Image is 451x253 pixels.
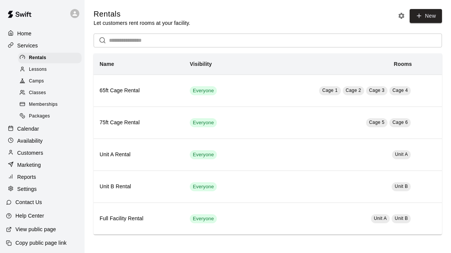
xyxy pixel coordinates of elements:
table: simple table [94,53,442,235]
span: Unit B [395,184,408,189]
h6: 75ft Cage Rental [100,119,178,127]
p: Marketing [17,161,41,169]
p: Help Center [15,212,44,219]
div: This service is visible to all of your customers [190,150,217,159]
span: Rentals [29,54,46,62]
p: Services [17,42,38,49]
p: Customers [17,149,43,157]
span: Unit B [395,216,408,221]
a: Reports [6,171,79,183]
span: Packages [29,113,50,120]
span: Everyone [190,183,217,191]
b: Name [100,61,114,67]
a: Calendar [6,123,79,134]
div: This service is visible to all of your customers [190,118,217,127]
p: Contact Us [15,198,42,206]
b: Visibility [190,61,212,67]
h6: Unit A Rental [100,151,178,159]
a: Lessons [18,64,85,75]
p: Copy public page link [15,239,67,247]
div: Rentals [18,53,82,63]
p: View public page [15,226,56,233]
p: Settings [17,185,37,193]
p: Home [17,30,32,37]
div: This service is visible to all of your customers [190,86,217,95]
p: Calendar [17,125,39,133]
a: New [410,9,442,23]
span: Cage 6 [392,120,408,125]
a: Home [6,28,79,39]
span: Lessons [29,66,47,73]
span: Everyone [190,215,217,223]
a: Customers [6,147,79,159]
a: Memberships [18,99,85,111]
p: Reports [17,173,36,181]
span: Cage 3 [369,88,384,93]
a: Settings [6,183,79,195]
a: Rentals [18,52,85,64]
h6: 65ft Cage Rental [100,87,178,95]
h6: Unit B Rental [100,183,178,191]
a: Marketing [6,159,79,171]
span: Cage 1 [322,88,337,93]
span: Cage 2 [346,88,361,93]
div: Lessons [18,64,82,75]
div: Packages [18,111,82,122]
div: This service is visible to all of your customers [190,182,217,191]
span: Memberships [29,101,58,108]
span: Unit A [374,216,387,221]
span: Classes [29,89,46,97]
a: Camps [18,76,85,87]
a: Classes [18,87,85,99]
h5: Rentals [94,9,190,19]
a: Availability [6,135,79,146]
div: Memberships [18,99,82,110]
h6: Full Facility Rental [100,215,178,223]
a: Services [6,40,79,51]
span: Everyone [190,119,217,126]
span: Cage 4 [392,88,408,93]
a: Packages [18,111,85,122]
span: Unit A [395,152,408,157]
p: Availability [17,137,43,145]
div: This service is visible to all of your customers [190,214,217,223]
div: Camps [18,76,82,87]
span: Everyone [190,87,217,94]
div: Classes [18,88,82,98]
span: Camps [29,78,44,85]
span: Cage 5 [369,120,384,125]
button: Rental settings [396,10,407,21]
span: Everyone [190,151,217,159]
p: Let customers rent rooms at your facility. [94,19,190,27]
b: Rooms [394,61,412,67]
